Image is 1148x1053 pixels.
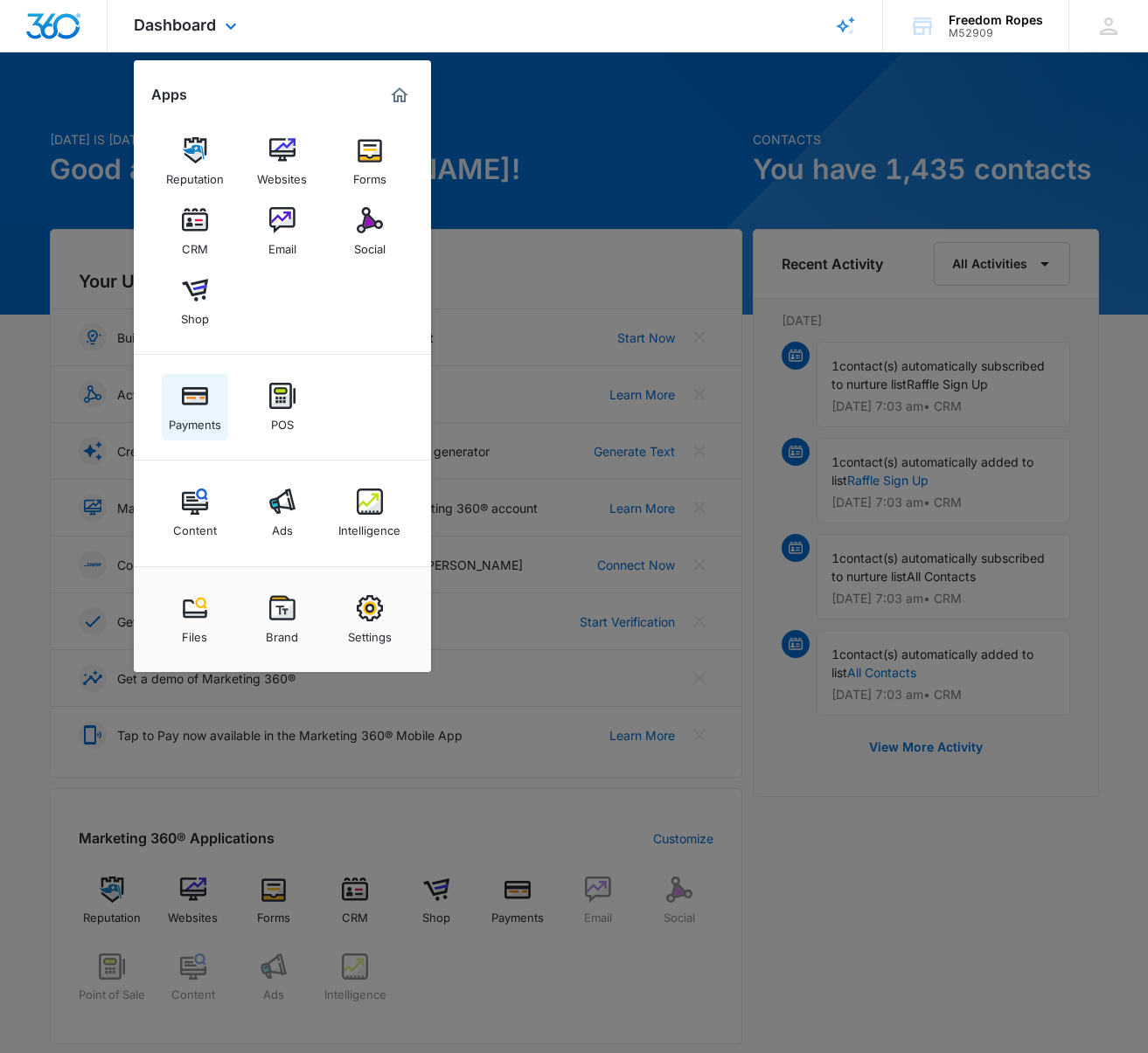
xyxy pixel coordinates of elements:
[162,374,228,440] a: Payments
[249,128,316,195] a: Websites
[257,163,307,186] div: Websites
[134,16,216,34] span: Dashboard
[182,233,208,256] div: CRM
[249,198,316,265] a: Email
[337,198,403,265] a: Social
[337,586,403,653] a: Settings
[338,515,400,537] div: Intelligence
[271,409,294,432] div: POS
[354,233,386,256] div: Social
[173,515,217,537] div: Content
[949,27,1043,39] div: account id
[151,87,187,103] h2: Apps
[162,586,228,653] a: Files
[249,374,316,440] a: POS
[949,13,1043,27] div: account name
[166,163,224,186] div: Reputation
[272,515,293,537] div: Ads
[162,480,228,546] a: Content
[169,409,221,432] div: Payments
[182,621,207,644] div: Files
[353,163,386,186] div: Forms
[348,621,392,644] div: Settings
[386,81,414,109] a: Marketing 360® Dashboard
[162,198,228,265] a: CRM
[268,233,296,256] div: Email
[249,480,316,546] a: Ads
[337,480,403,546] a: Intelligence
[181,303,209,326] div: Shop
[249,586,316,653] a: Brand
[162,268,228,335] a: Shop
[266,621,298,644] div: Brand
[337,128,403,195] a: Forms
[162,128,228,195] a: Reputation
